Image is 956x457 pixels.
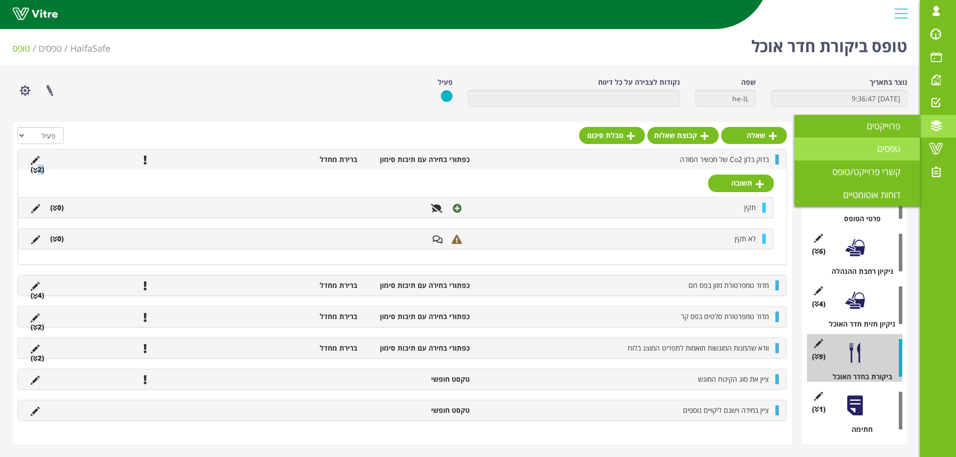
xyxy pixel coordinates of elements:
[708,175,774,192] a: תשובה
[13,42,39,55] li: טופס
[26,290,49,300] li: (4 )
[812,246,826,256] span: (6 )
[814,266,902,276] div: ניקיון רחבת ההנהלה
[812,299,826,309] span: (4 )
[250,155,362,165] li: ברירת מחדל
[26,322,49,332] li: (2 )
[250,343,362,353] li: ברירת מחדל
[45,234,69,244] li: (0 )
[794,115,920,138] a: פרוייקטים
[814,424,902,434] div: חתימה
[579,127,645,144] a: טבלת סיכום
[362,280,475,290] li: כפתורי בחירה עם תיבות סימון
[681,312,769,321] span: מדוד טמפרטורת סלטים בפס קר
[689,280,769,290] span: מדוד טמפרטורת מזון בפס חם
[698,374,769,384] span: ציין את סוג הקינוח המוגש
[814,319,902,329] div: ניקיון חזית חדר האוכל
[814,214,902,224] div: פרטי הטופס
[598,77,680,87] label: נקודות לצבירה על כל דיווח
[362,312,475,322] li: כפתורי בחירה עם תיבות סימון
[721,127,787,144] a: שאלה
[794,161,920,184] a: קשרי פרוייקט/טופס
[362,343,475,353] li: כפתורי בחירה עם תיבות סימון
[735,234,756,243] span: לא תקין
[441,90,453,102] img: yes
[744,203,756,212] span: תקין
[833,166,912,178] span: קשרי פרוייקט/טופס
[362,155,475,165] li: כפתורי בחירה עם תיבות סימון
[812,352,826,362] span: (9 )
[26,353,49,363] li: (2 )
[794,184,920,207] a: דוחות אוטומטיים
[867,120,912,132] span: פרוייקטים
[628,343,769,353] span: וודא שהמנות המוגשות תואמות לתפריט המוצג בלוח
[870,77,907,87] label: נוצר בתאריך
[250,280,362,290] li: ברירת מחדל
[751,22,907,65] h1: טופס ביקורת חדר אוכל
[812,404,826,414] span: (1 )
[683,405,769,415] span: ציין במידה וישנם ליקויים נוספים
[70,42,110,54] span: 151
[438,77,453,87] label: פעיל
[647,127,719,144] a: קבוצת שאלות
[362,405,475,415] li: טקסט חופשי
[39,42,62,54] a: טפסים
[794,137,920,161] a: טפסים
[741,77,756,87] label: שפה
[814,372,902,382] div: ביקורת בחדר האוכל
[26,165,49,175] li: (2 )
[680,155,769,164] span: בדוק בלון Co2 של מכשיר הסודה
[843,189,912,201] span: דוחות אוטומטיים
[250,312,362,322] li: ברירת מחדל
[362,374,475,384] li: טקסט חופשי
[45,203,69,213] li: (0 )
[877,142,912,155] span: טפסים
